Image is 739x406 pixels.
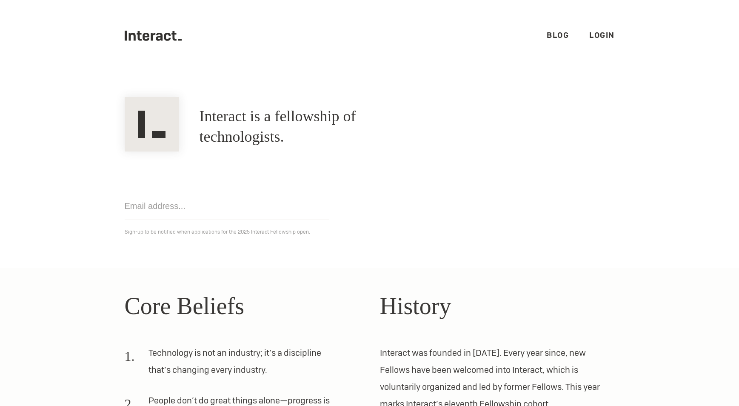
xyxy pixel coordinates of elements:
p: Sign-up to be notified when applications for the 2025 Interact Fellowship open. [125,227,615,237]
h2: Core Beliefs [125,288,360,324]
a: Blog [547,30,569,40]
li: Technology is not an industry; it’s a discipline that’s changing every industry. [125,344,339,385]
a: Login [589,30,615,40]
h2: History [380,288,615,324]
h1: Interact is a fellowship of technologists. [200,106,429,147]
input: Email address... [125,192,329,220]
img: Interact Logo [125,97,179,152]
